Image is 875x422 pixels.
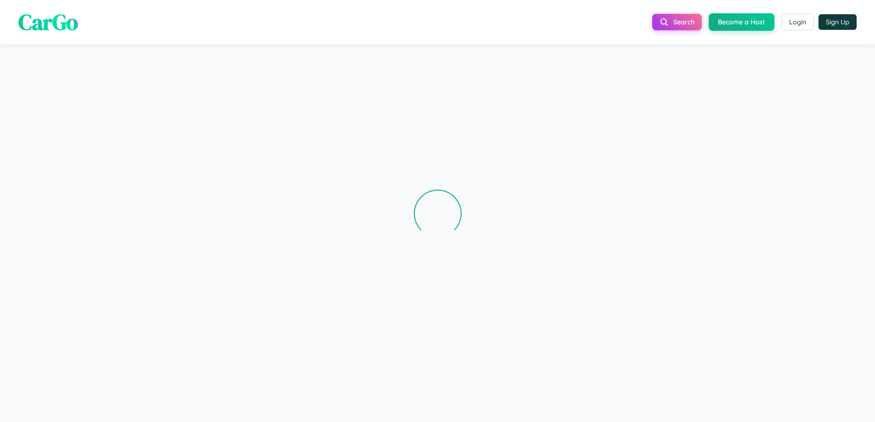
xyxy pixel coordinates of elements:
[781,14,814,30] button: Login
[673,18,694,26] span: Search
[18,7,78,37] span: CarGo
[709,13,774,31] button: Become a Host
[819,14,857,30] button: Sign Up
[652,14,702,30] button: Search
